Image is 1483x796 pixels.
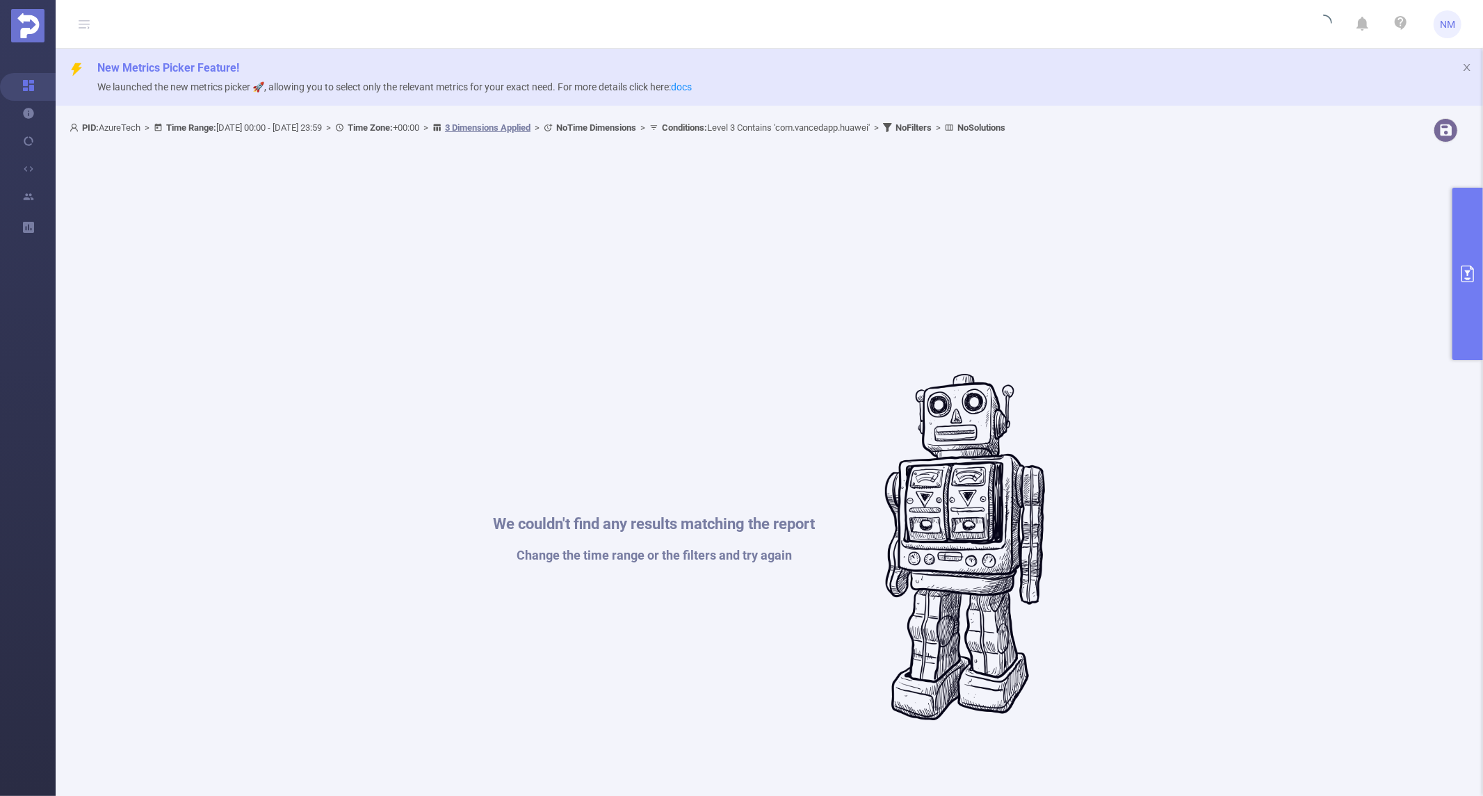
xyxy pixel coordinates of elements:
[322,122,335,133] span: >
[932,122,945,133] span: >
[419,122,432,133] span: >
[870,122,883,133] span: >
[348,122,393,133] b: Time Zone:
[556,122,636,133] b: No Time Dimensions
[82,122,99,133] b: PID:
[1462,63,1472,72] i: icon: close
[166,122,216,133] b: Time Range:
[97,81,692,92] span: We launched the new metrics picker 🚀, allowing you to select only the relevant metrics for your e...
[1315,15,1332,34] i: icon: loading
[70,63,83,76] i: icon: thunderbolt
[494,549,816,562] h1: Change the time range or the filters and try again
[957,122,1005,133] b: No Solutions
[1462,60,1472,75] button: icon: close
[11,9,44,42] img: Protected Media
[1440,10,1455,38] span: NM
[662,122,870,133] span: Level 3 Contains 'com.vancedapp.huawei'
[636,122,649,133] span: >
[494,517,816,532] h1: We couldn't find any results matching the report
[530,122,544,133] span: >
[140,122,154,133] span: >
[896,122,932,133] b: No Filters
[70,122,1005,133] span: AzureTech [DATE] 00:00 - [DATE] 23:59 +00:00
[70,123,82,132] i: icon: user
[662,122,707,133] b: Conditions :
[445,122,530,133] u: 3 Dimensions Applied
[671,81,692,92] a: docs
[97,61,239,74] span: New Metrics Picker Feature!
[885,374,1046,722] img: #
